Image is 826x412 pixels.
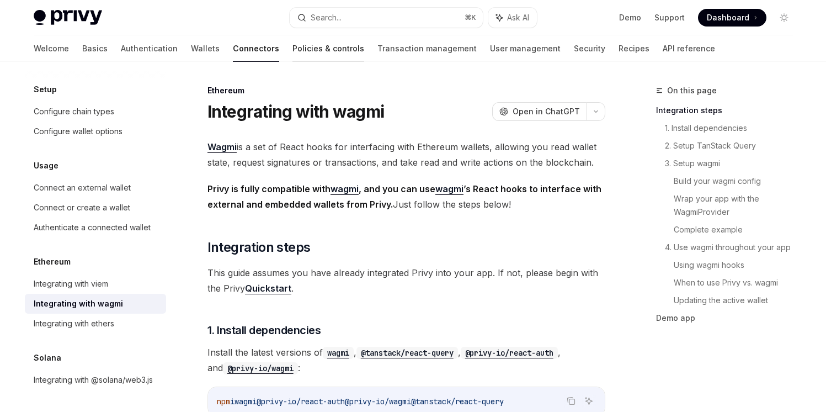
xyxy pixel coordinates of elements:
a: Demo app [656,309,802,327]
a: Quickstart [245,283,291,294]
a: Build your wagmi config [674,172,802,190]
a: Security [574,35,605,62]
a: Authenticate a connected wallet [25,218,166,237]
h5: Usage [34,159,58,172]
div: Integrating with wagmi [34,297,123,310]
a: 4. Use wagmi throughout your app [665,239,802,256]
a: Demo [619,12,641,23]
code: @tanstack/react-query [356,347,458,359]
button: Ask AI [582,394,596,408]
span: Install the latest versions of , , , and : [207,345,605,376]
span: @privy-io/react-auth [257,397,345,406]
div: Configure wallet options [34,125,122,138]
a: Integration steps [656,102,802,119]
img: light logo [34,10,102,25]
span: i [230,397,235,406]
span: Ask AI [507,12,529,23]
a: Configure chain types [25,102,166,122]
button: Toggle dark mode [775,9,793,27]
h1: Integrating with wagmi [207,102,385,122]
a: Wallets [191,35,220,62]
a: When to use Privy vs. wagmi [674,274,802,292]
div: Search... [311,11,342,24]
span: Dashboard [707,12,749,23]
span: is a set of React hooks for interfacing with Ethereum wallets, allowing you read wallet state, re... [207,139,605,170]
div: Integrating with viem [34,277,108,290]
a: Integrating with wagmi [25,294,166,314]
a: Complete example [674,221,802,239]
a: Authentication [121,35,178,62]
div: Ethereum [207,85,605,96]
button: Search...⌘K [290,8,483,28]
h5: Setup [34,83,57,96]
a: @tanstack/react-query [356,347,458,358]
div: Integrating with ethers [34,317,114,330]
code: @privy-io/react-auth [461,347,558,359]
span: This guide assumes you have already integrated Privy into your app. If not, please begin with the... [207,265,605,296]
a: Connectors [233,35,279,62]
h5: Ethereum [34,255,71,268]
a: 2. Setup TanStack Query [665,137,802,155]
a: @privy-io/wagmi [223,362,298,373]
button: Ask AI [488,8,537,28]
div: Connect an external wallet [34,181,131,194]
a: Updating the active wallet [674,292,802,309]
a: Integrating with @solana/web3.js [25,370,166,390]
span: ⌘ K [465,13,476,22]
a: Policies & controls [292,35,364,62]
span: 1. Install dependencies [207,323,321,338]
a: wagmi [435,183,463,195]
a: Configure wallet options [25,122,166,141]
a: Using wagmi hooks [674,256,802,274]
span: On this page [667,84,717,97]
a: Welcome [34,35,69,62]
a: Integrating with ethers [25,314,166,334]
a: wagmi [331,183,359,195]
a: User management [490,35,561,62]
span: npm [217,397,230,406]
strong: Privy is fully compatible with , and you can use ’s React hooks to interface with external and em... [207,183,601,210]
a: Basics [82,35,108,62]
a: 1. Install dependencies [665,119,802,137]
a: wagmi [323,347,354,358]
a: Dashboard [698,9,766,27]
div: Integrating with @solana/web3.js [34,373,153,387]
a: Integrating with viem [25,274,166,294]
div: Connect or create a wallet [34,201,130,214]
span: @privy-io/wagmi [345,397,411,406]
a: Connect or create a wallet [25,198,166,218]
span: @tanstack/react-query [411,397,504,406]
a: Transaction management [377,35,477,62]
button: Open in ChatGPT [492,102,587,121]
span: Integration steps [207,239,311,256]
code: @privy-io/wagmi [223,362,298,374]
a: Support [654,12,685,23]
div: Configure chain types [34,105,114,118]
span: Just follow the steps below! [207,181,605,212]
a: Recipes [619,35,649,62]
span: wagmi [235,397,257,406]
a: @privy-io/react-auth [461,347,558,358]
button: Copy the contents from the code block [564,394,578,408]
a: Wagmi [207,141,237,153]
a: API reference [663,35,715,62]
code: wagmi [323,347,354,359]
a: Wrap your app with the WagmiProvider [674,190,802,221]
span: Open in ChatGPT [513,106,580,117]
a: 3. Setup wagmi [665,155,802,172]
div: Authenticate a connected wallet [34,221,151,234]
a: Connect an external wallet [25,178,166,198]
h5: Solana [34,351,61,365]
